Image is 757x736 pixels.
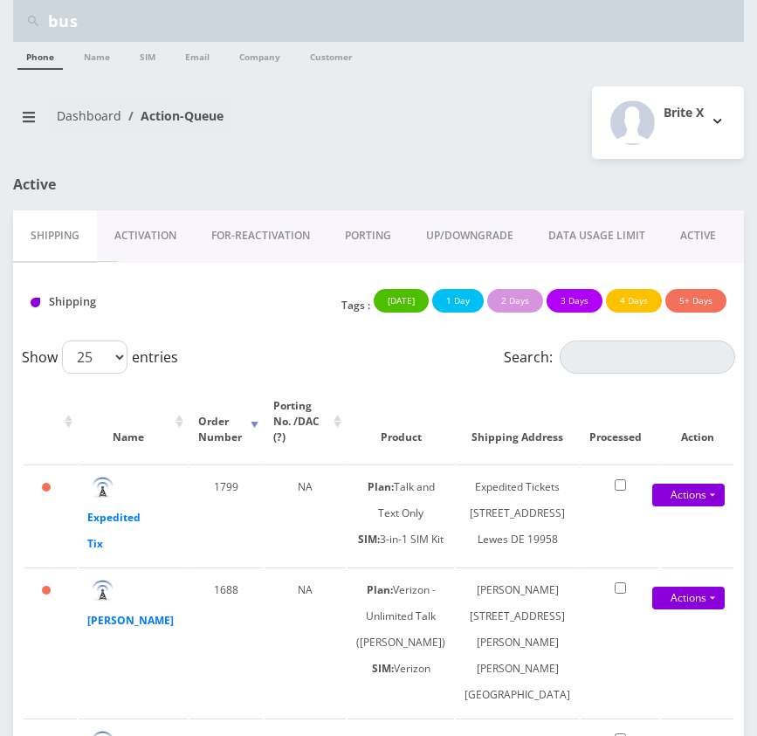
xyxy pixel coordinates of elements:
[265,567,346,717] td: NA
[189,464,264,566] td: 1799
[189,567,264,717] td: 1688
[57,107,121,124] a: Dashboard
[367,582,393,597] b: Plan:
[62,340,127,374] select: Showentries
[348,464,454,566] td: Talk and Text Only 3-in-1 SIM Kit
[456,464,579,566] td: Expedited Tickets [STREET_ADDRESS] Lewes DE 19958
[97,210,194,261] a: Activation
[341,298,370,313] p: Tags :
[231,42,289,68] a: Company
[87,613,174,628] a: [PERSON_NAME]
[194,210,327,261] a: FOR-REActivation
[592,86,744,159] button: Brite X
[456,567,579,717] td: [PERSON_NAME] [STREET_ADDRESS][PERSON_NAME][PERSON_NAME] [GEOGRAPHIC_DATA]
[265,464,346,566] td: NA
[31,298,40,307] img: Shipping
[432,289,484,313] button: 1 Day
[487,289,543,313] button: 2 Days
[48,4,740,38] input: Search Teltik
[581,381,659,463] th: Processed: activate to sort column ascending
[13,176,366,193] h1: Active
[504,340,735,374] label: Search:
[301,42,361,68] a: Customer
[22,340,178,374] label: Show entries
[372,661,394,676] b: SIM:
[664,106,704,120] h2: Brite X
[189,381,264,463] th: Order Number: activate to sort column ascending
[176,42,218,68] a: Email
[265,381,346,463] th: Porting No. /DAC (?): activate to sort column ascending
[31,295,245,308] h1: Shipping
[121,107,224,125] li: Action-Queue
[531,210,663,261] a: DATA USAGE LIMIT
[75,42,119,68] a: Name
[131,42,164,68] a: SIM
[547,289,602,313] button: 3 Days
[652,484,725,506] a: Actions
[13,210,97,263] a: Shipping
[665,289,726,313] button: 5+ Days
[368,479,394,494] b: Plan:
[348,381,454,463] th: Product
[358,532,380,547] b: SIM:
[606,289,662,313] button: 4 Days
[17,42,63,70] a: Phone
[79,381,187,463] th: Name: activate to sort column ascending
[24,381,77,463] th: : activate to sort column ascending
[374,289,429,313] button: [DATE]
[409,210,531,261] a: UP/DOWNGRADE
[652,587,725,609] a: Actions
[456,381,579,463] th: Shipping Address
[87,510,141,551] a: Expedited Tix
[663,210,733,261] a: ACTIVE
[327,210,409,261] a: PORTING
[661,381,733,463] th: Action
[13,98,366,148] nav: breadcrumb
[348,567,454,717] td: Verizon - Unlimited Talk ([PERSON_NAME]) Verizon
[560,340,735,374] input: Search:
